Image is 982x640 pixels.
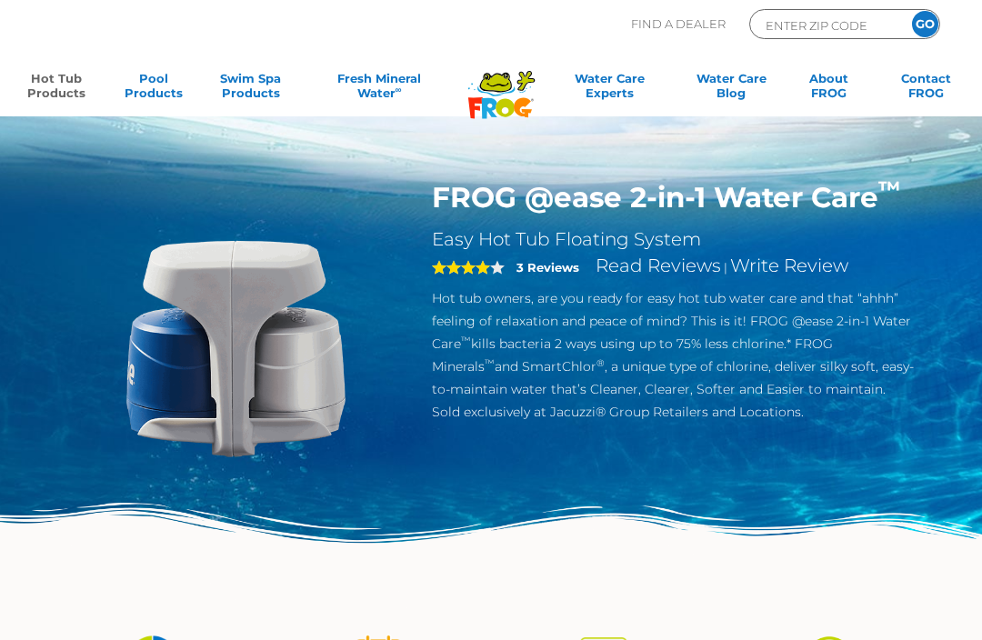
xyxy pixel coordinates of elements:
sup: ® [596,357,605,369]
span: | [724,260,727,275]
input: GO [912,11,938,37]
a: AboutFROG [791,71,867,107]
a: PoolProducts [115,71,191,107]
a: Write Review [730,255,848,276]
a: Water CareBlog [694,71,769,107]
a: ContactFROG [888,71,964,107]
p: Find A Dealer [631,9,726,39]
span: 4 [432,260,490,275]
sup: ™ [878,175,900,202]
a: Swim SpaProducts [213,71,288,107]
sup: ∞ [396,85,402,95]
h2: Easy Hot Tub Floating System [432,228,915,251]
a: Read Reviews [596,255,721,276]
h1: FROG @ease 2-in-1 Water Care [432,180,915,215]
a: Water CareExperts [547,71,672,107]
sup: ™ [461,335,471,346]
img: @ease-2-in-1-Holder-v2.png [67,180,405,517]
p: Hot tub owners, are you ready for easy hot tub water care and that “ahhh” feeling of relaxation a... [432,287,915,424]
img: Frog Products Logo [458,47,545,119]
sup: ™ [485,357,495,369]
a: Fresh MineralWater∞ [310,71,448,107]
a: Hot TubProducts [18,71,94,107]
strong: 3 Reviews [516,260,579,275]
